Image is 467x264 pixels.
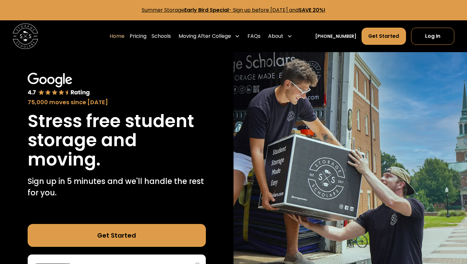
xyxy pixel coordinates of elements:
[28,98,206,106] div: 75,000 moves since [DATE]
[247,27,261,45] a: FAQs
[299,6,325,14] strong: SAVE 20%!
[28,112,206,169] h1: Stress free student storage and moving.
[176,27,242,45] div: Moving After College
[411,28,454,45] a: Log In
[268,32,283,40] div: About
[184,6,229,14] strong: Early Bird Special
[110,27,125,45] a: Home
[28,176,206,199] p: Sign up in 5 minutes and we'll handle the rest for you.
[28,73,90,97] img: Google 4.7 star rating
[266,27,295,45] div: About
[13,24,38,49] a: home
[28,224,206,247] a: Get Started
[179,32,231,40] div: Moving After College
[315,33,356,40] a: [PHONE_NUMBER]
[362,28,406,45] a: Get Started
[130,27,146,45] a: Pricing
[152,27,171,45] a: Schools
[142,6,325,14] a: Summer StorageEarly Bird Special- Sign up before [DATE] andSAVE 20%!
[13,24,38,49] img: Storage Scholars main logo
